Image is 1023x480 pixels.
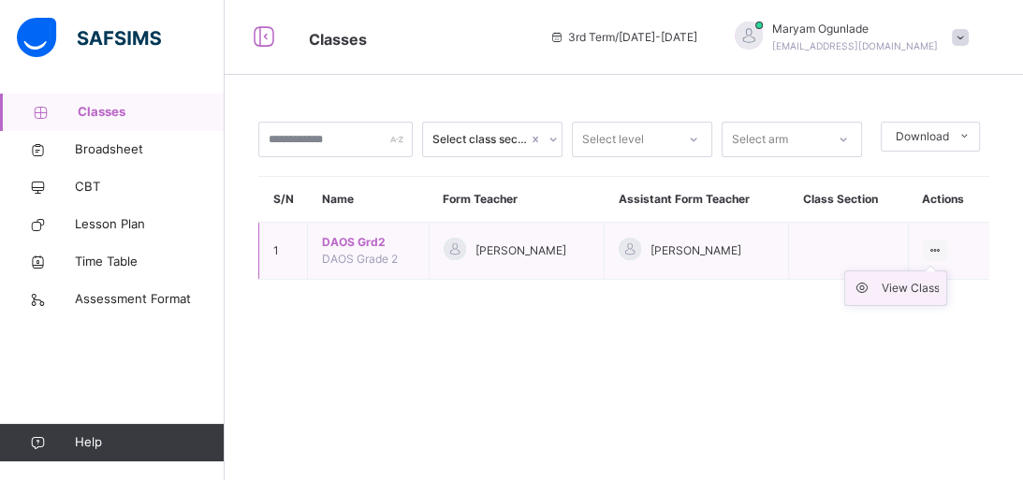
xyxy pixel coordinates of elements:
span: Classes [309,30,367,49]
span: Help [75,433,224,452]
span: Time Table [75,253,225,271]
span: Broadsheet [75,140,225,159]
span: Download [896,128,949,145]
th: Name [308,177,430,223]
div: Select arm [732,122,788,157]
span: Lesson Plan [75,215,225,234]
td: 1 [259,223,308,280]
th: Assistant Form Teacher [605,177,789,223]
th: Form Teacher [429,177,605,223]
div: Select class section [432,131,528,148]
span: Maryam Ogunlade [772,21,938,37]
div: View Class [881,279,939,298]
span: session/term information [549,29,697,46]
th: Actions [908,177,989,223]
span: Classes [78,103,225,122]
span: [EMAIL_ADDRESS][DOMAIN_NAME] [772,40,938,51]
span: [PERSON_NAME] [650,242,741,259]
img: safsims [17,18,161,57]
th: Class Section [789,177,908,223]
span: CBT [75,178,225,196]
span: Assessment Format [75,290,225,309]
span: DAOS Grd2 [322,234,415,251]
div: MaryamOgunlade [716,21,978,54]
div: Select level [582,122,644,157]
th: S/N [259,177,308,223]
span: DAOS Grade 2 [322,252,398,266]
span: [PERSON_NAME] [475,242,566,259]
